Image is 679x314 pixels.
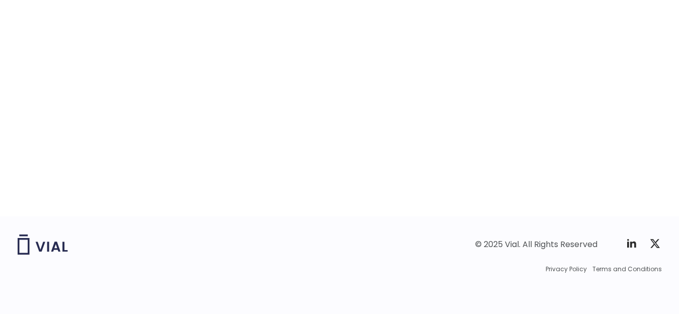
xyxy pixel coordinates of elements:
a: Privacy Policy [546,265,587,274]
a: Terms and Conditions [592,265,662,274]
div: © 2025 Vial. All Rights Reserved [475,239,597,250]
img: Vial logo wih "Vial" spelled out [18,234,68,255]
